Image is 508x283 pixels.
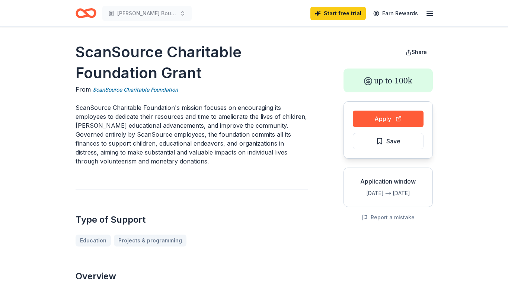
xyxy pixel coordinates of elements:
[350,177,426,186] div: Application window
[114,235,186,247] a: Projects & programming
[393,189,426,198] div: [DATE]
[102,6,192,21] button: [PERSON_NAME] Bounty
[76,214,308,226] h2: Type of Support
[76,270,308,282] h2: Overview
[353,133,424,149] button: Save
[76,42,308,83] h1: ScanSource Charitable Foundation Grant
[369,7,422,20] a: Earn Rewards
[353,111,424,127] button: Apply
[76,4,96,22] a: Home
[310,7,366,20] a: Start free trial
[344,69,433,92] div: up to 100k
[400,45,433,60] button: Share
[386,136,400,146] span: Save
[93,85,178,94] a: ScanSource Charitable Foundation
[76,103,308,166] p: ScanSource Charitable Foundation's mission focuses on encouraging its employees to dedicate their...
[76,85,308,94] div: From
[350,189,384,198] div: [DATE]
[76,235,111,247] a: Education
[412,49,427,55] span: Share
[362,213,415,222] button: Report a mistake
[117,9,177,18] span: [PERSON_NAME] Bounty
